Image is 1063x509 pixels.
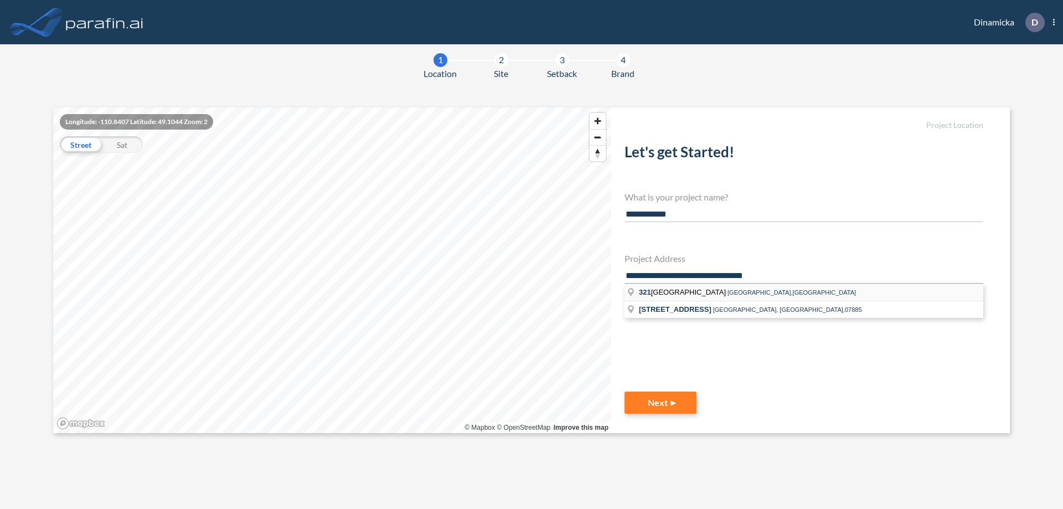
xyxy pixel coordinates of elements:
a: Improve this map [554,424,608,431]
div: Dinamicka [957,13,1055,32]
h4: Project Address [625,253,983,264]
div: 2 [494,53,508,67]
button: Reset bearing to north [590,145,606,161]
button: Zoom in [590,113,606,129]
span: [GEOGRAPHIC_DATA] [639,288,727,296]
h5: Project Location [625,121,983,130]
div: 1 [434,53,447,67]
a: Mapbox homepage [56,417,105,430]
p: D [1031,17,1038,27]
h2: Let's get Started! [625,143,983,165]
div: 4 [616,53,630,67]
span: [GEOGRAPHIC_DATA],[GEOGRAPHIC_DATA] [727,289,856,296]
div: Street [60,136,101,153]
span: Setback [547,67,577,80]
div: Sat [101,136,143,153]
span: 321 [639,288,651,296]
canvas: Map [53,107,611,433]
span: Location [424,67,457,80]
span: Site [494,67,508,80]
img: logo [64,11,146,33]
div: Longitude: -110.8407 Latitude: 49.1044 Zoom: 2 [60,114,213,130]
a: OpenStreetMap [497,424,550,431]
span: Zoom out [590,130,606,145]
span: Reset bearing to north [590,146,606,161]
button: Next [625,392,696,414]
div: 3 [555,53,569,67]
span: [GEOGRAPHIC_DATA], [GEOGRAPHIC_DATA],07885 [713,306,862,313]
a: Mapbox [465,424,495,431]
button: Zoom out [590,129,606,145]
span: [STREET_ADDRESS] [639,305,711,313]
h4: What is your project name? [625,192,983,202]
span: Brand [611,67,634,80]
